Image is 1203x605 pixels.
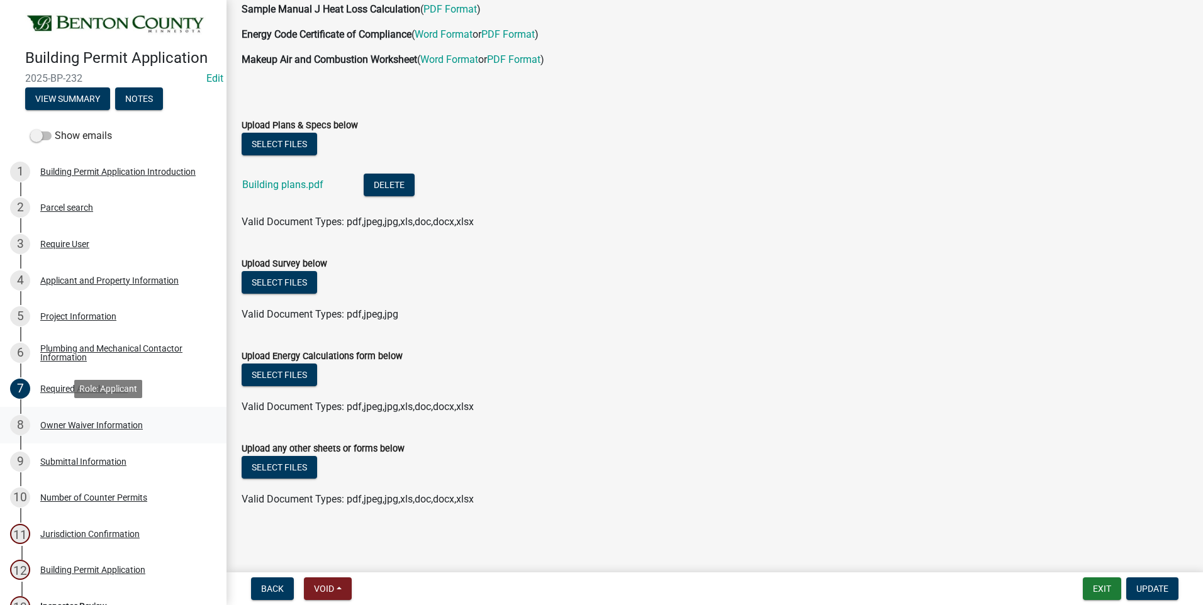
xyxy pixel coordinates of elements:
[1126,577,1178,600] button: Update
[242,364,317,386] button: Select files
[242,179,323,191] a: Building plans.pdf
[242,456,317,479] button: Select files
[25,72,201,84] span: 2025-BP-232
[40,203,93,212] div: Parcel search
[10,162,30,182] div: 1
[364,174,415,196] button: Delete
[40,276,179,285] div: Applicant and Property Information
[314,584,334,594] span: Void
[10,487,30,508] div: 10
[40,457,126,466] div: Submittal Information
[40,240,89,248] div: Require User
[242,445,405,453] label: Upload any other sheets or forms below
[40,167,196,176] div: Building Permit Application Introduction
[415,28,473,40] a: Word Format
[10,452,30,472] div: 9
[364,180,415,192] wm-modal-confirm: Delete Document
[242,53,417,65] strong: Makeup Air and Combustion Worksheet
[1083,577,1121,600] button: Exit
[242,121,358,130] label: Upload Plans & Specs below
[40,565,145,574] div: Building Permit Application
[40,384,128,393] div: Required Attachments
[40,421,143,430] div: Owner Waiver Information
[481,28,535,40] a: PDF Format
[10,415,30,435] div: 8
[74,380,142,398] div: Role: Applicant
[10,270,30,291] div: 4
[242,28,411,40] strong: Energy Code Certificate of Compliance
[206,72,223,84] a: Edit
[10,560,30,580] div: 12
[40,530,140,538] div: Jurisdiction Confirmation
[423,3,477,15] a: PDF Format
[242,260,327,269] label: Upload Survey below
[206,72,223,84] wm-modal-confirm: Edit Application Number
[242,271,317,294] button: Select files
[25,49,216,67] h4: Building Permit Application
[487,53,540,65] a: PDF Format
[1136,584,1168,594] span: Update
[420,53,478,65] a: Word Format
[40,312,116,321] div: Project Information
[304,577,352,600] button: Void
[10,234,30,254] div: 3
[10,197,30,218] div: 2
[242,52,1188,67] p: ( or )
[115,87,163,110] button: Notes
[242,401,474,413] span: Valid Document Types: pdf,jpeg,jpg,xls,doc,docx,xlsx
[40,493,147,502] div: Number of Counter Permits
[25,87,110,110] button: View Summary
[242,308,398,320] span: Valid Document Types: pdf,jpeg,jpg
[251,577,294,600] button: Back
[115,94,163,104] wm-modal-confirm: Notes
[25,94,110,104] wm-modal-confirm: Summary
[30,128,112,143] label: Show emails
[10,306,30,326] div: 5
[242,352,403,361] label: Upload Energy Calculations form below
[242,133,317,155] button: Select files
[242,493,474,505] span: Valid Document Types: pdf,jpeg,jpg,xls,doc,docx,xlsx
[10,343,30,363] div: 6
[242,2,1188,17] p: ( )
[40,344,206,362] div: Plumbing and Mechanical Contactor Information
[25,13,206,36] img: Benton County, Minnesota
[242,3,420,15] strong: Sample Manual J Heat Loss Calculation
[242,216,474,228] span: Valid Document Types: pdf,jpeg,jpg,xls,doc,docx,xlsx
[10,524,30,544] div: 11
[261,584,284,594] span: Back
[242,27,1188,42] p: ( or )
[10,379,30,399] div: 7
